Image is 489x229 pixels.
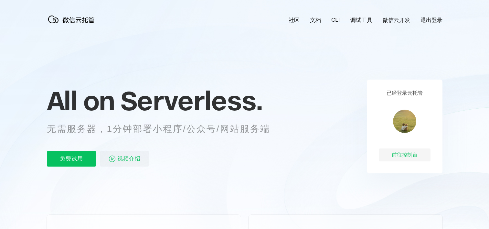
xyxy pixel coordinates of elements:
a: CLI [331,17,340,23]
div: 前往控制台 [379,148,431,161]
a: 社区 [289,16,300,24]
a: 退出登录 [420,16,442,24]
a: 文档 [310,16,321,24]
a: 微信云托管 [47,21,99,27]
span: Serverless. [121,84,262,117]
span: 视频介绍 [117,151,141,167]
img: 微信云托管 [47,13,99,26]
img: video_play.svg [108,155,116,163]
a: 微信云开发 [383,16,410,24]
p: 已经登录云托管 [387,90,423,97]
span: All on [47,84,114,117]
a: 调试工具 [350,16,372,24]
p: 无需服务器，1分钟部署小程序/公众号/网站服务端 [47,123,282,136]
p: 免费试用 [47,151,96,167]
